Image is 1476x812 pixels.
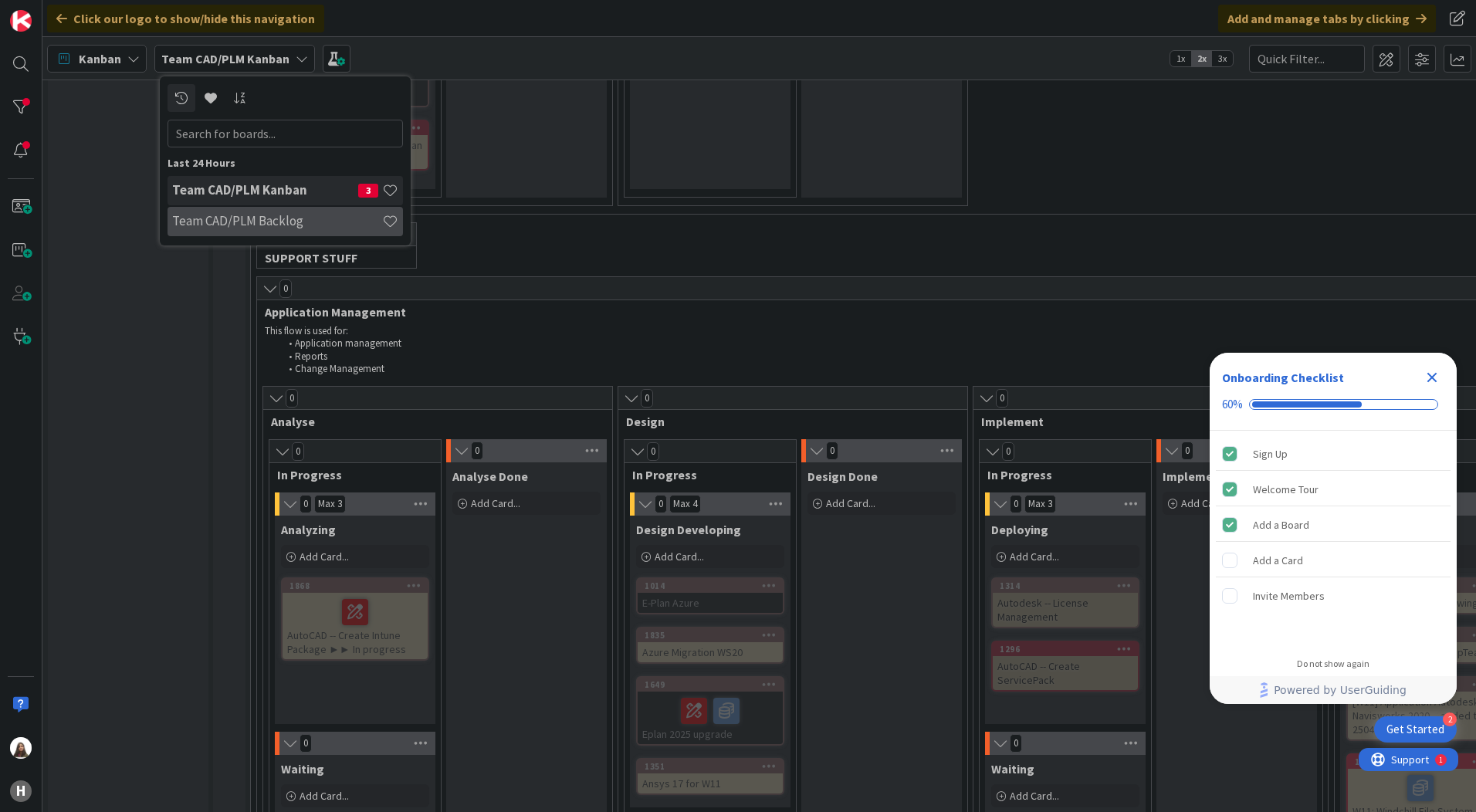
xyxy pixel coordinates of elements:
div: 1868AutoCAD -- Create Intune Package ►► In progress [283,579,428,659]
a: 1014E-Plan Azure [636,577,784,614]
span: SUPPORT STUFF [265,250,397,266]
a: 1351Ansys 17 for W11 [636,758,784,795]
div: Add a Card is incomplete. [1216,543,1451,577]
div: Add and manage tabs by clicking [1218,5,1436,32]
span: 0 [1002,442,1014,461]
span: Add Card... [300,789,349,803]
div: 1835 [638,628,783,642]
span: Add Card... [1181,496,1231,510]
div: 1296 [993,642,1138,656]
span: 3 [358,184,378,198]
div: E-Plan Azure [638,593,783,613]
div: 1868 [283,579,428,593]
span: 0 [300,734,312,753]
div: Eplan 2025 upgrade [638,692,783,744]
span: Add Card... [655,550,704,563]
div: 1649Eplan 2025 upgrade [638,678,783,744]
div: Max 3 [318,500,342,508]
span: 0 [826,442,838,460]
div: Checklist items [1210,431,1457,648]
span: 0 [286,389,298,408]
span: Design Done [807,469,878,484]
span: Kanban [79,49,121,68]
div: 1649 [638,678,783,692]
div: Ansys 17 for W11 [638,773,783,793]
div: 1314Autodesk -- License Management [993,579,1138,627]
div: Welcome Tour is complete. [1216,472,1451,506]
input: Quick Filter... [1249,45,1365,73]
div: 2 [1443,712,1457,726]
div: 1014 [645,580,783,591]
h4: Team CAD/PLM Kanban [172,182,358,198]
div: Open Get Started checklist, remaining modules: 2 [1374,716,1457,743]
div: Max 4 [673,500,697,508]
span: Support [32,2,70,21]
div: AutoCAD -- Create Intune Package ►► In progress [283,593,428,659]
span: In Progress [632,467,777,482]
span: 0 [1010,734,1022,753]
img: KM [10,737,32,759]
input: Search for boards... [168,120,403,147]
div: Add a Board is complete. [1216,508,1451,542]
b: Team CAD/PLM Kanban [161,51,289,66]
div: 1835 [645,630,783,641]
div: 1351Ansys 17 for W11 [638,760,783,793]
div: 1014E-Plan Azure [638,579,783,613]
div: Add a Card [1253,551,1303,570]
div: Click our logo to show/hide this navigation [47,5,324,32]
div: Autodesk -- License Management [993,593,1138,627]
div: Sign Up [1253,445,1288,463]
span: Analyse Done [452,469,528,484]
div: 1296 [1000,644,1138,655]
div: Footer [1210,676,1457,704]
div: 1 [80,6,84,19]
span: Add Card... [300,550,349,563]
span: 3x [1212,51,1233,66]
span: Analyzing [281,522,336,537]
span: In Progress [277,467,421,482]
div: Close Checklist [1420,365,1444,390]
div: Welcome Tour [1253,480,1319,499]
div: 1314 [1000,580,1138,591]
div: Max 3 [1028,500,1052,508]
span: Waiting [991,761,1034,776]
a: 1314Autodesk -- License Management [991,577,1139,628]
span: 0 [641,389,653,408]
img: Visit kanbanzone.com [10,10,32,32]
a: Powered by UserGuiding [1217,676,1449,704]
div: H [10,780,32,802]
span: 0 [1181,442,1193,460]
div: Do not show again [1297,658,1369,670]
div: 1868 [289,580,428,591]
div: Get Started [1386,722,1444,737]
span: Design [626,414,948,429]
div: 1835Azure Migration WS20 [638,628,783,662]
span: Deploying [991,522,1048,537]
div: Last 24 Hours [168,155,403,171]
a: 1835Azure Migration WS20 [636,627,784,664]
span: Analyse [271,414,593,429]
div: Invite Members is incomplete. [1216,579,1451,613]
span: 0 [300,495,312,513]
span: 0 [996,389,1008,408]
span: Add Card... [471,496,520,510]
span: 0 [471,442,483,460]
span: 0 [279,279,292,298]
span: 2x [1191,51,1212,66]
div: Checklist progress: 60% [1222,398,1444,411]
div: 60% [1222,398,1243,411]
span: Implement [981,414,1303,429]
span: 0 [1010,495,1022,513]
span: Add Card... [826,496,875,510]
span: In Progress [987,467,1132,482]
div: 1014 [638,579,783,593]
span: 0 [292,442,304,461]
div: Checklist Container [1210,353,1457,704]
div: Invite Members [1253,587,1325,605]
div: Azure Migration WS20 [638,642,783,662]
div: AutoCAD -- Create ServicePack [993,656,1138,690]
h4: Team CAD/PLM Backlog [172,213,382,228]
div: 1314 [993,579,1138,593]
div: Sign Up is complete. [1216,437,1451,471]
div: Add a Board [1253,516,1309,534]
